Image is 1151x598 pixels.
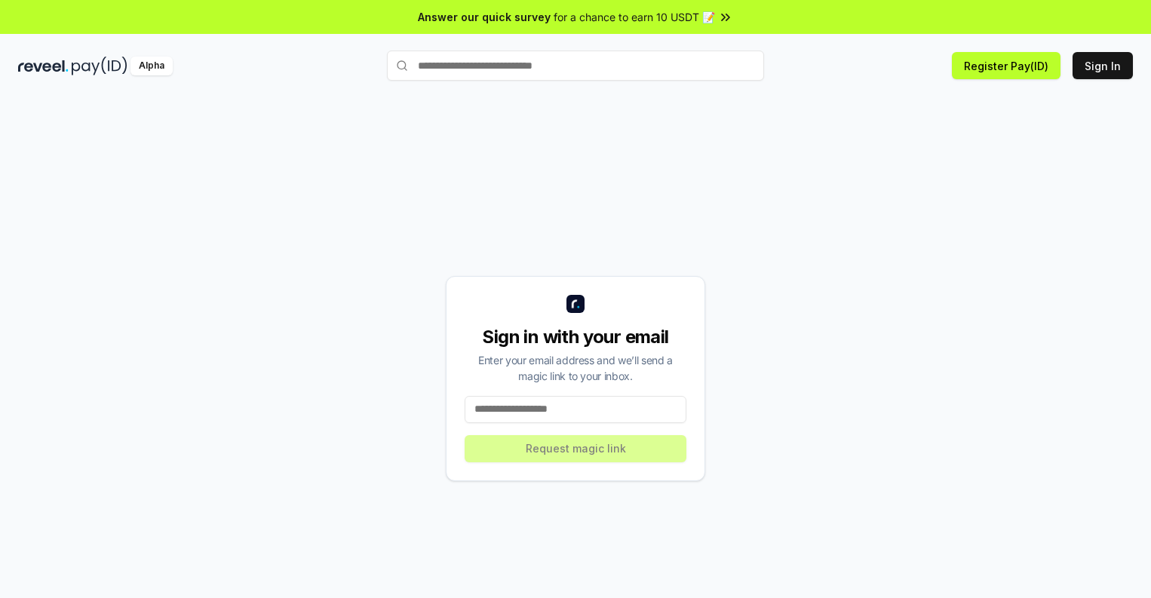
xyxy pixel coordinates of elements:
button: Register Pay(ID) [952,52,1060,79]
div: Alpha [130,57,173,75]
span: for a chance to earn 10 USDT 📝 [554,9,715,25]
span: Answer our quick survey [418,9,551,25]
button: Sign In [1073,52,1133,79]
img: pay_id [72,57,127,75]
div: Enter your email address and we’ll send a magic link to your inbox. [465,352,686,384]
div: Sign in with your email [465,325,686,349]
img: logo_small [566,295,585,313]
img: reveel_dark [18,57,69,75]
